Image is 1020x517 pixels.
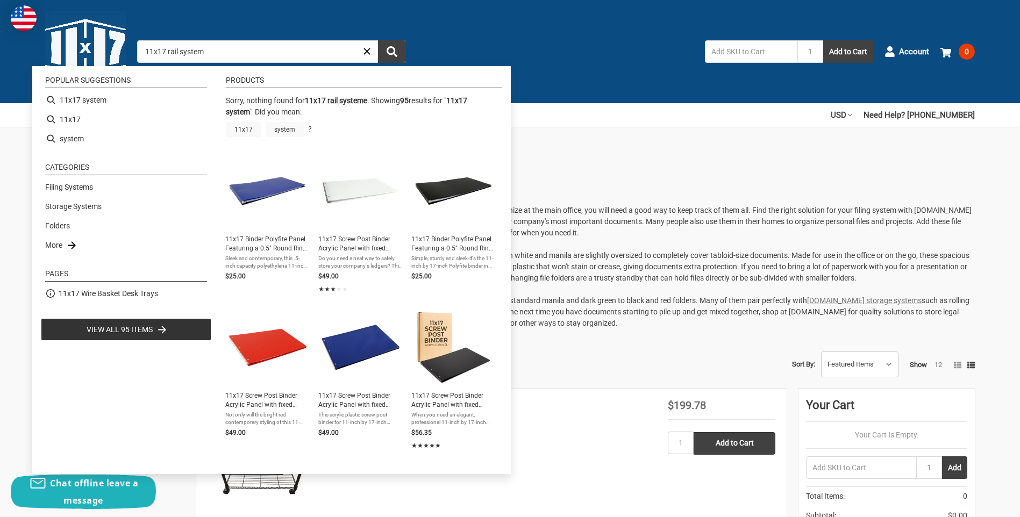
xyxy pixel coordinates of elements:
li: Popular suggestions [45,76,207,88]
a: [DOMAIN_NAME] storage systems [807,296,922,305]
span: When you need an elegant, professional 11-inch by 17-inch binder for an important client presenta... [411,411,496,426]
img: 11x17 Binder Polyfite Panel Featuring a 0.5" Round Ring Black Includes 4 binders [415,152,493,230]
a: 11x17 Screw Post Binder Acrylic Panel with fixed posts White11x17 Screw Post Binder Acrylic Panel... [318,152,403,295]
input: Add to Cart [694,432,775,455]
span: 0 [963,491,967,502]
li: View all 95 items [41,318,211,341]
img: 11x17 Binder Polyfite Panel Featuring a 0.5" Round Ring Blue Includes 4 binders [229,152,306,230]
a: USD [831,103,852,127]
li: 11x17 Binder Polyfite Panel Featuring a 0.5" Round Ring Black Includes 4 binders [407,148,500,299]
span: 11x17 Screw Post Binder Acrylic Panel with fixed posts White [318,235,403,253]
img: 11x17.com [45,11,126,92]
a: 11x17 Screw Post Binder Acrylic Panel with fixed posts Red11x17 Screw Post Binder Acrylic Panel w... [225,308,310,451]
span: 11x17 Screw Post Binder Acrylic Panel with fixed posts Blue [318,391,403,410]
span: 0 [959,44,975,60]
a: 11x17 Binder Polyfite Panel Featuring a 0.5" Round Ring Black Includes 4 binders11x17 Binder Poly... [411,152,496,295]
span: View all 95 items [87,324,153,335]
span: Simple, sturdy and sleek-it's the 11-inch by 17-inch Polyfite binder in black. This Ruby Paulina ... [411,255,496,270]
b: 95 [400,96,409,105]
li: system [41,129,211,148]
li: 11x17 Binder Polyfite Panel Featuring a 0.5" Round Ring Blue Includes 4 binders [221,148,314,299]
span: $25.00 [225,272,246,280]
img: 11x17 Screw Post Binder Acrylic Panel with fixed posts Red [229,308,306,386]
li: Folders [41,216,211,235]
span: ★★★★★ [318,284,348,294]
span: 11x17 Screw Post Binder Acrylic Panel with fixed posts Red [225,391,310,410]
span: Show [910,361,927,369]
span: $25.00 [411,272,432,280]
img: 11x17 Screw Post Binder Acrylic Panel with fixed posts White [322,152,400,230]
li: Pages [45,270,207,282]
span: 11x17 Binder Polyfite Panel Featuring a 0.5" Round Ring Blue Includes 4 binders [225,235,310,253]
p: Our folders come from the leading office supply brands. [PERSON_NAME] 11" x 17" file folders in w... [196,250,975,284]
div: Did you mean: ? [226,107,312,133]
li: 11x17 Screw Post Binder Acrylic Panel with fixed posts Black [407,304,500,456]
a: Account [885,38,929,66]
li: Filing Systems [41,177,211,197]
span: This acrylic plastic screw post binder for 11-inch by 17-inch tabloid pages is perfect when you w... [318,411,403,426]
li: 11x17 Screw Post Binder Acrylic Panel with fixed posts Red [221,304,314,456]
img: duty and tax information for United States [11,5,37,31]
span: Do you need a neat way to safely store your company's ledgers? This attractive contemporary white... [318,255,403,270]
p: Your Cart Is Empty. [806,429,967,441]
span: Not only will the bright red contemporary styling of this 11-inch by 17-inch binder bring added a... [225,411,310,426]
span: $199.78 [668,399,706,412]
input: Add SKU to Cart [806,456,916,479]
span: Sleek and contemporary, this .5-inch capacity polyethylene 11-inch by 17-inch blue binder will pu... [225,255,310,270]
li: 11x17 system [41,90,211,110]
span: $56.35 [411,429,432,436]
span: ★★★★★ [411,441,441,450]
a: Storage Systems [45,201,102,212]
b: 11x17 rail systeme [305,96,367,105]
img: 11x17 Screw Post Binder Acrylic Panel with fixed posts Black [415,308,493,386]
span: $49.00 [318,272,339,280]
span: 11x17 Binder Polyfite Panel Featuring a 0.5" Round Ring Black Includes 4 binders [411,235,496,253]
a: 12 [935,361,942,369]
li: 11x17 Screw Post Binder Acrylic Panel with fixed posts Blue [314,304,407,456]
li: More [41,235,211,255]
img: 11x17 Screw Post Binder Acrylic Panel with fixed posts Blue [322,308,400,386]
li: 11x17 [41,110,211,129]
a: Folders [45,220,70,232]
li: Products [226,76,502,88]
li: Storage Systems [41,197,211,216]
a: system [266,122,304,137]
li: 11x17 Wire Basket Desk Trays [41,284,211,303]
span: $49.00 [318,429,339,436]
button: Chat offline leave a message [11,475,156,509]
a: Filing Systems [45,182,93,193]
p: Whether you need to bring certain documents to a meeting or have years' worth of files to organiz... [196,205,975,239]
span: 11x17 Screw Post Binder Acrylic Panel with fixed posts Black [411,391,496,410]
input: Add SKU to Cart [705,40,797,63]
a: 11x17 Binder Polyfite Panel Featuring a 0.5" Round Ring Blue Includes 4 binders11x17 Binder Polyf... [225,152,310,295]
input: Search by keyword, brand or SKU [137,40,406,63]
li: 11x17 Screw Post Binder Acrylic Panel with fixed posts White [314,148,407,299]
span: Sorry, nothing found for . [226,96,369,105]
a: 11x17 [226,122,261,137]
a: 11x17 Screw Post Binder Acrylic Panel with fixed posts Black11x17 Screw Post Binder Acrylic Panel... [411,308,496,451]
p: These premium file holders are made of durable materials and come in a variety of colors, from st... [196,295,975,329]
a: 11x17 Wire Basket Desk Trays [59,288,158,299]
a: 0 [940,38,975,66]
span: Total Items: [806,491,845,502]
li: Categories [45,163,207,175]
span: Chat offline leave a message [50,477,138,506]
div: Instant Search Results [32,66,511,474]
a: Close [361,46,373,57]
div: Your Cart [806,396,967,422]
label: Sort By: [792,356,815,372]
a: Need Help? [PHONE_NUMBER] [864,103,975,127]
span: $49.00 [225,429,246,436]
a: 11x17 Screw Post Binder Acrylic Panel with fixed posts Blue11x17 Screw Post Binder Acrylic Panel ... [318,308,403,451]
button: Add [942,456,967,479]
button: Add to Cart [823,40,873,63]
span: Account [899,46,929,58]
